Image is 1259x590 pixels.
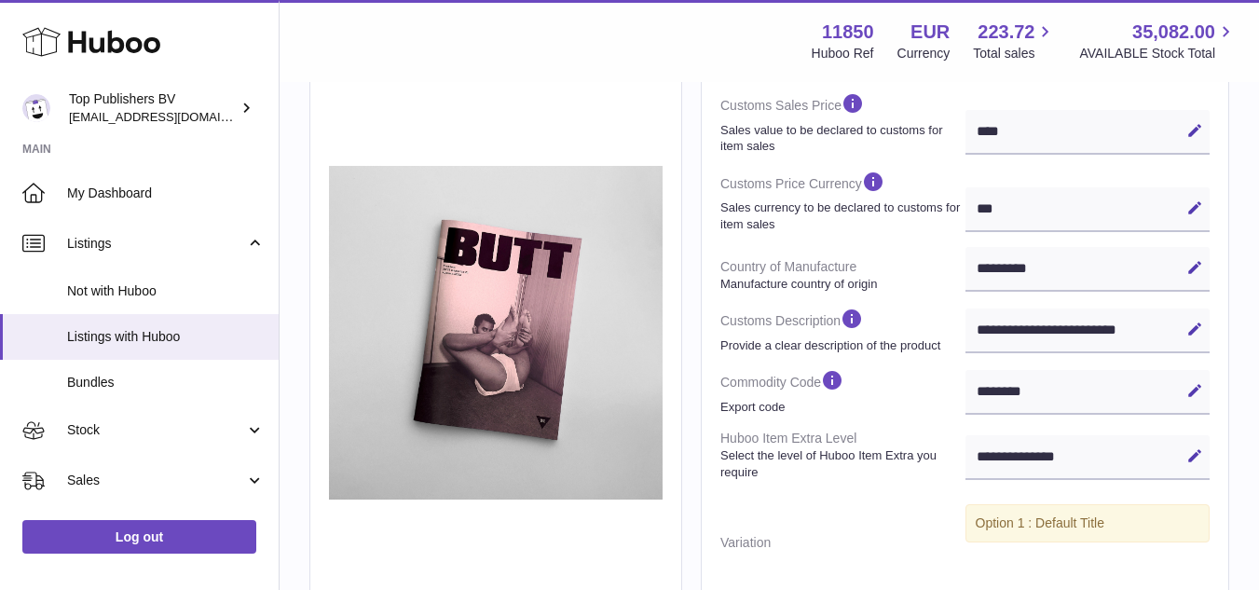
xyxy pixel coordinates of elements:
[720,299,965,361] dt: Customs Description
[720,399,961,416] strong: Export code
[720,361,965,422] dt: Commodity Code
[1132,20,1215,45] span: 35,082.00
[720,276,961,293] strong: Manufacture country of origin
[720,84,965,161] dt: Customs Sales Price
[22,520,256,554] a: Log out
[69,109,274,124] span: [EMAIL_ADDRESS][DOMAIN_NAME]
[812,45,874,62] div: Huboo Ref
[1079,45,1237,62] span: AVAILABLE Stock Total
[1079,20,1237,62] a: 35,082.00 AVAILABLE Stock Total
[720,527,965,559] dt: Variation
[67,421,245,439] span: Stock
[67,472,245,489] span: Sales
[67,185,265,202] span: My Dashboard
[973,20,1056,62] a: 223.72 Total sales
[978,20,1034,45] span: 223.72
[67,235,245,253] span: Listings
[897,45,951,62] div: Currency
[720,422,965,487] dt: Huboo Item Extra Level
[720,337,961,354] strong: Provide a clear description of the product
[67,328,265,346] span: Listings with Huboo
[720,199,961,232] strong: Sales currency to be declared to customs for item sales
[67,282,265,300] span: Not with Huboo
[720,251,965,299] dt: Country of Manufacture
[720,447,961,480] strong: Select the level of Huboo Item Extra you require
[965,504,1211,542] div: Option 1 : Default Title
[69,90,237,126] div: Top Publishers BV
[720,122,961,155] strong: Sales value to be declared to customs for item sales
[67,374,265,391] span: Bundles
[910,20,950,45] strong: EUR
[329,166,663,500] img: GREY3.jpg
[973,45,1056,62] span: Total sales
[720,162,965,240] dt: Customs Price Currency
[22,94,50,122] img: internalAdmin-11850@internal.huboo.com
[822,20,874,45] strong: 11850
